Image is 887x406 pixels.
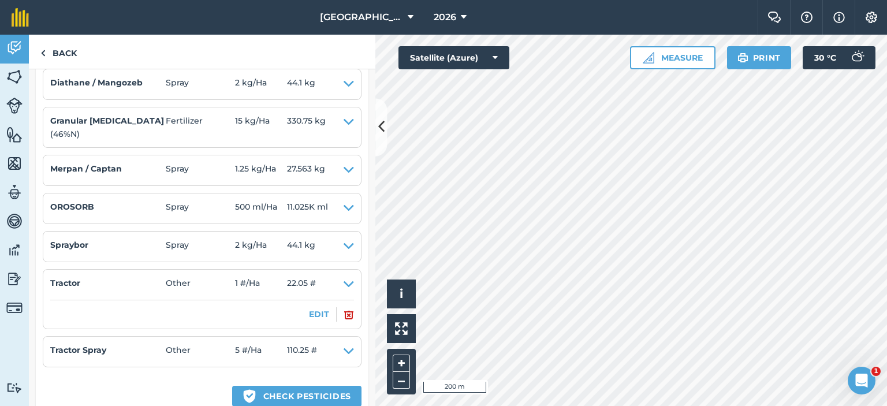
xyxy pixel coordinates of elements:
[166,200,235,217] span: Spray
[235,162,287,178] span: 1.25 kg / Ha
[6,68,23,85] img: svg+xml;base64,PHN2ZyB4bWxucz0iaHR0cDovL3d3dy53My5vcmcvMjAwMC9zdmciIHdpZHRoPSI1NiIgaGVpZ2h0PSI2MC...
[6,98,23,114] img: svg+xml;base64,PD94bWwgdmVyc2lvbj0iMS4wIiBlbmNvZGluZz0idXRmLTgiPz4KPCEtLSBHZW5lcmF0b3I6IEFkb2JlIE...
[630,46,715,69] button: Measure
[6,213,23,230] img: svg+xml;base64,PD94bWwgdmVyc2lvbj0iMS4wIiBlbmNvZGluZz0idXRmLTgiPz4KPCEtLSBHZW5lcmF0b3I6IEFkb2JlIE...
[393,355,410,372] button: +
[287,76,315,92] span: 44.1 kg
[767,12,781,23] img: Two speech bubbles overlapping with the left bubble in the forefront
[50,162,354,178] summary: Merpan / CaptanSpray1.25 kg/Ha27.563 kg
[643,52,654,64] img: Ruler icon
[6,184,23,201] img: svg+xml;base64,PD94bWwgdmVyc2lvbj0iMS4wIiBlbmNvZGluZz0idXRmLTgiPz4KPCEtLSBHZW5lcmF0b3I6IEFkb2JlIE...
[800,12,814,23] img: A question mark icon
[166,239,235,255] span: Spray
[235,76,287,92] span: 2 kg / Ha
[6,155,23,172] img: svg+xml;base64,PHN2ZyB4bWxucz0iaHR0cDovL3d3dy53My5vcmcvMjAwMC9zdmciIHdpZHRoPSI1NiIgaGVpZ2h0PSI2MC...
[393,372,410,389] button: –
[50,76,166,89] h4: Diathane / Mangozeb
[50,277,166,289] h4: Tractor
[395,322,408,335] img: Four arrows, one pointing top left, one top right, one bottom right and the last bottom left
[50,344,166,356] h4: Tractor Spray
[40,46,46,60] img: svg+xml;base64,PHN2ZyB4bWxucz0iaHR0cDovL3d3dy53My5vcmcvMjAwMC9zdmciIHdpZHRoPSI5IiBoZWlnaHQ9IjI0Ii...
[166,277,235,293] span: Other
[50,128,166,140] p: ( 46 % N )
[737,51,748,65] img: svg+xml;base64,PHN2ZyB4bWxucz0iaHR0cDovL3d3dy53My5vcmcvMjAwMC9zdmciIHdpZHRoPSIxOSIgaGVpZ2h0PSIyNC...
[287,277,316,293] span: 22.05 #
[166,344,235,360] span: Other
[235,200,287,217] span: 500 ml / Ha
[50,344,354,360] summary: Tractor SprayOther5 #/Ha110.25 #
[344,308,354,322] img: svg+xml;base64,PHN2ZyB4bWxucz0iaHR0cDovL3d3dy53My5vcmcvMjAwMC9zdmciIHdpZHRoPSIxOCIgaGVpZ2h0PSIyNC...
[235,344,287,360] span: 5 # / Ha
[6,241,23,259] img: svg+xml;base64,PD94bWwgdmVyc2lvbj0iMS4wIiBlbmNvZGluZz0idXRmLTgiPz4KPCEtLSBHZW5lcmF0b3I6IEFkb2JlIE...
[6,270,23,288] img: svg+xml;base64,PD94bWwgdmVyc2lvbj0iMS4wIiBlbmNvZGluZz0idXRmLTgiPz4KPCEtLSBHZW5lcmF0b3I6IEFkb2JlIE...
[814,46,836,69] span: 30 ° C
[50,162,166,175] h4: Merpan / Captan
[6,300,23,316] img: svg+xml;base64,PD94bWwgdmVyc2lvbj0iMS4wIiBlbmNvZGluZz0idXRmLTgiPz4KPCEtLSBHZW5lcmF0b3I6IEFkb2JlIE...
[848,367,875,394] iframe: Intercom live chat
[235,277,287,293] span: 1 # / Ha
[50,76,354,92] summary: Diathane / MangozebSpray2 kg/Ha44.1 kg
[287,114,326,140] span: 330.75 kg
[166,114,235,140] span: Fertilizer
[309,308,329,321] button: EDIT
[434,10,456,24] span: 2026
[387,280,416,308] button: i
[287,344,317,360] span: 110.25 #
[50,239,166,251] h4: Spraybor
[166,76,235,92] span: Spray
[803,46,875,69] button: 30 °C
[166,162,235,178] span: Spray
[398,46,509,69] button: Satellite (Azure)
[6,126,23,143] img: svg+xml;base64,PHN2ZyB4bWxucz0iaHR0cDovL3d3dy53My5vcmcvMjAwMC9zdmciIHdpZHRoPSI1NiIgaGVpZ2h0PSI2MC...
[50,114,354,140] summary: Granular [MEDICAL_DATA](46%N)Fertilizer15 kg/Ha330.75 kg
[864,12,878,23] img: A cog icon
[287,200,328,217] span: 11.025K ml
[50,200,354,217] summary: OROSORBSpray500 ml/Ha11.025K ml
[29,35,88,69] a: Back
[50,239,354,255] summary: SprayborSpray2 kg/Ha44.1 kg
[50,114,166,127] h4: Granular [MEDICAL_DATA]
[320,10,403,24] span: [GEOGRAPHIC_DATA]
[6,39,23,57] img: svg+xml;base64,PD94bWwgdmVyc2lvbj0iMS4wIiBlbmNvZGluZz0idXRmLTgiPz4KPCEtLSBHZW5lcmF0b3I6IEFkb2JlIE...
[871,367,881,376] span: 1
[727,46,792,69] button: Print
[12,8,29,27] img: fieldmargin Logo
[400,286,403,301] span: i
[287,239,315,255] span: 44.1 kg
[845,46,869,69] img: svg+xml;base64,PD94bWwgdmVyc2lvbj0iMS4wIiBlbmNvZGluZz0idXRmLTgiPz4KPCEtLSBHZW5lcmF0b3I6IEFkb2JlIE...
[287,162,325,178] span: 27.563 kg
[833,10,845,24] img: svg+xml;base64,PHN2ZyB4bWxucz0iaHR0cDovL3d3dy53My5vcmcvMjAwMC9zdmciIHdpZHRoPSIxNyIgaGVpZ2h0PSIxNy...
[6,382,23,393] img: svg+xml;base64,PD94bWwgdmVyc2lvbj0iMS4wIiBlbmNvZGluZz0idXRmLTgiPz4KPCEtLSBHZW5lcmF0b3I6IEFkb2JlIE...
[50,277,354,293] summary: TractorOther1 #/Ha22.05 #
[235,114,287,140] span: 15 kg / Ha
[235,239,287,255] span: 2 kg / Ha
[50,200,166,213] h4: OROSORB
